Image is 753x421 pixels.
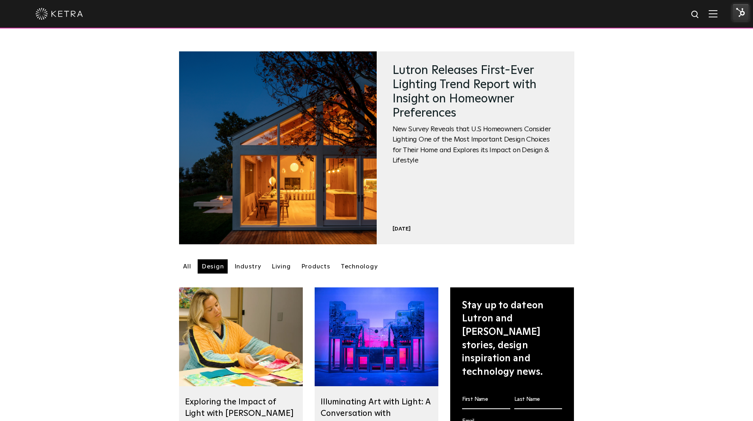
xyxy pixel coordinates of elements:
[179,287,303,386] img: Designers-Resource-v02_Moment1-1.jpg
[179,259,195,274] a: All
[230,259,265,274] a: Industry
[315,287,438,386] img: Dustin-Yellin-Event_Art-Piece-Blue_Web-01.jpg
[691,10,700,20] img: search icon
[732,4,749,21] img: HubSpot Tools Menu Toggle
[198,259,228,274] a: Design
[185,398,294,417] a: Exploring the Impact of Light with [PERSON_NAME]
[462,301,544,377] span: on Lutron and [PERSON_NAME] stories, design inspiration and technology news.
[462,391,510,409] input: First Name
[268,259,295,274] a: Living
[462,299,562,379] div: Stay up to date
[393,64,536,119] a: Lutron Releases First-Ever Lighting Trend Report with Insight on Homeowner Preferences
[514,391,562,409] input: Last Name
[36,8,83,20] img: ketra-logo-2019-white
[393,225,559,232] div: [DATE]
[297,259,334,274] a: Products
[393,124,559,166] span: New Survey Reveals that U.S Homeowners Consider Lighting One of the Most Important Design Choices...
[337,259,382,274] a: Technology
[709,10,717,17] img: Hamburger%20Nav.svg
